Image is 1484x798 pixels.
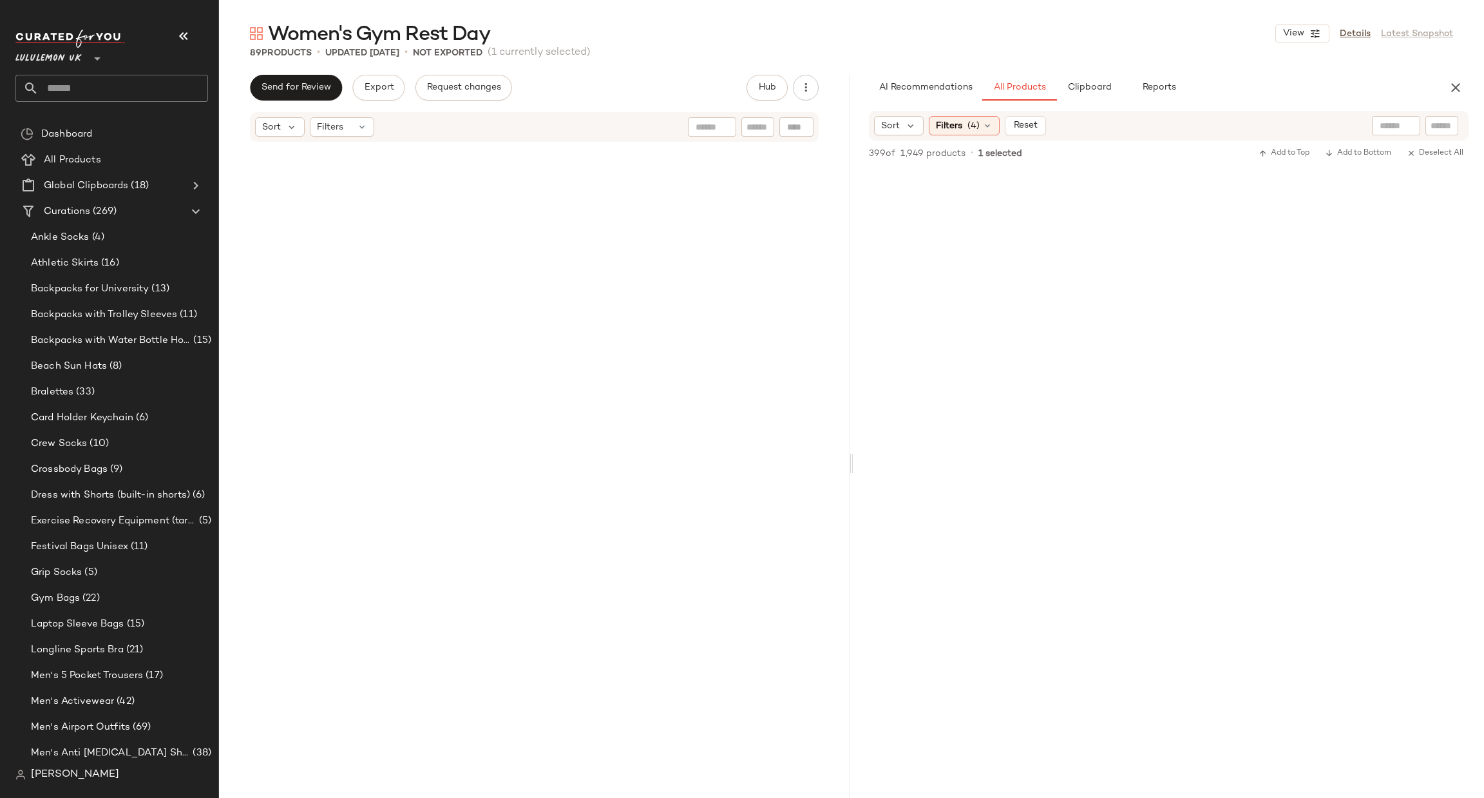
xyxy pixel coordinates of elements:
[124,617,145,632] span: (15)
[31,668,143,683] span: Men's 5 Pocket Trousers
[758,83,776,93] span: Hub
[978,147,1022,161] span: 1 selected
[1141,83,1175,93] span: Reports
[21,128,33,141] img: svg%3e
[325,46,399,60] p: updated [DATE]
[107,359,122,374] span: (8)
[31,767,119,783] span: [PERSON_NAME]
[44,179,128,193] span: Global Clipboards
[124,643,144,657] span: (21)
[404,45,408,61] span: •
[261,83,331,93] span: Send for Review
[1275,24,1329,43] button: View
[31,694,114,709] span: Men's Activewear
[1402,146,1469,161] button: Deselect All
[177,307,197,322] span: (11)
[1013,121,1037,131] span: Reset
[128,540,148,554] span: (11)
[967,119,980,133] span: (4)
[317,121,343,134] span: Filters
[31,565,82,580] span: Grip Socks
[108,462,122,477] span: (9)
[31,436,87,451] span: Crew Socks
[82,565,97,580] span: (5)
[879,83,973,93] span: AI Recommendations
[196,514,211,529] span: (5)
[1407,149,1463,158] span: Deselect All
[130,720,151,735] span: (69)
[31,746,190,761] span: Men's Anti [MEDICAL_DATA] Shorts
[31,643,124,657] span: Longline Sports Bra
[1320,146,1396,161] button: Add to Bottom
[31,617,124,632] span: Laptop Sleeve Bags
[31,411,133,425] span: Card Holder Keychain
[31,230,90,245] span: Ankle Socks
[15,770,26,780] img: svg%3e
[250,46,312,60] div: Products
[268,22,490,48] span: Women's Gym Rest Day
[317,45,320,61] span: •
[90,230,104,245] span: (4)
[143,668,163,683] span: (17)
[190,746,211,761] span: (38)
[352,75,404,101] button: Export
[250,75,342,101] button: Send for Review
[80,591,100,606] span: (22)
[31,514,196,529] span: Exercise Recovery Equipment (target mobility + muscle recovery equipment)
[881,119,900,133] span: Sort
[1282,28,1304,39] span: View
[31,720,130,735] span: Men's Airport Outfits
[44,153,101,168] span: All Products
[31,359,107,374] span: Beach Sun Hats
[190,488,205,503] span: (6)
[44,204,90,219] span: Curations
[133,411,148,425] span: (6)
[363,83,394,93] span: Export
[900,147,966,161] span: 1,949 products
[31,385,73,400] span: Bralettes
[31,462,108,477] span: Crossbody Bags
[31,540,128,554] span: Festival Bags Unisex
[149,282,169,297] span: (13)
[971,148,973,159] span: •
[15,44,82,67] span: Lululemon UK
[1253,146,1315,161] button: Add to Top
[99,256,119,271] span: (16)
[128,179,149,193] span: (18)
[1259,149,1309,158] span: Add to Top
[1325,149,1391,158] span: Add to Bottom
[31,256,99,271] span: Athletic Skirts
[31,488,190,503] span: Dress with Shorts (built-in shorts)
[413,46,482,60] p: Not Exported
[31,282,149,297] span: Backpacks for University
[250,27,263,40] img: svg%3e
[1005,116,1046,135] button: Reset
[31,591,80,606] span: Gym Bags
[415,75,512,101] button: Request changes
[1067,83,1111,93] span: Clipboard
[114,694,135,709] span: (42)
[41,127,92,142] span: Dashboard
[73,385,95,400] span: (33)
[426,83,501,93] span: Request changes
[1340,27,1371,41] a: Details
[936,119,962,133] span: Filters
[993,83,1046,93] span: All Products
[488,45,591,61] span: (1 currently selected)
[250,48,262,58] span: 89
[262,121,281,134] span: Sort
[31,333,191,348] span: Backpacks with Water Bottle Holder
[15,30,125,48] img: cfy_white_logo.C9jOOHJF.svg
[747,75,788,101] button: Hub
[31,307,177,322] span: Backpacks with Trolley Sleeves
[87,436,109,451] span: (10)
[191,333,211,348] span: (15)
[90,204,117,219] span: (269)
[869,147,895,161] span: 399 of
